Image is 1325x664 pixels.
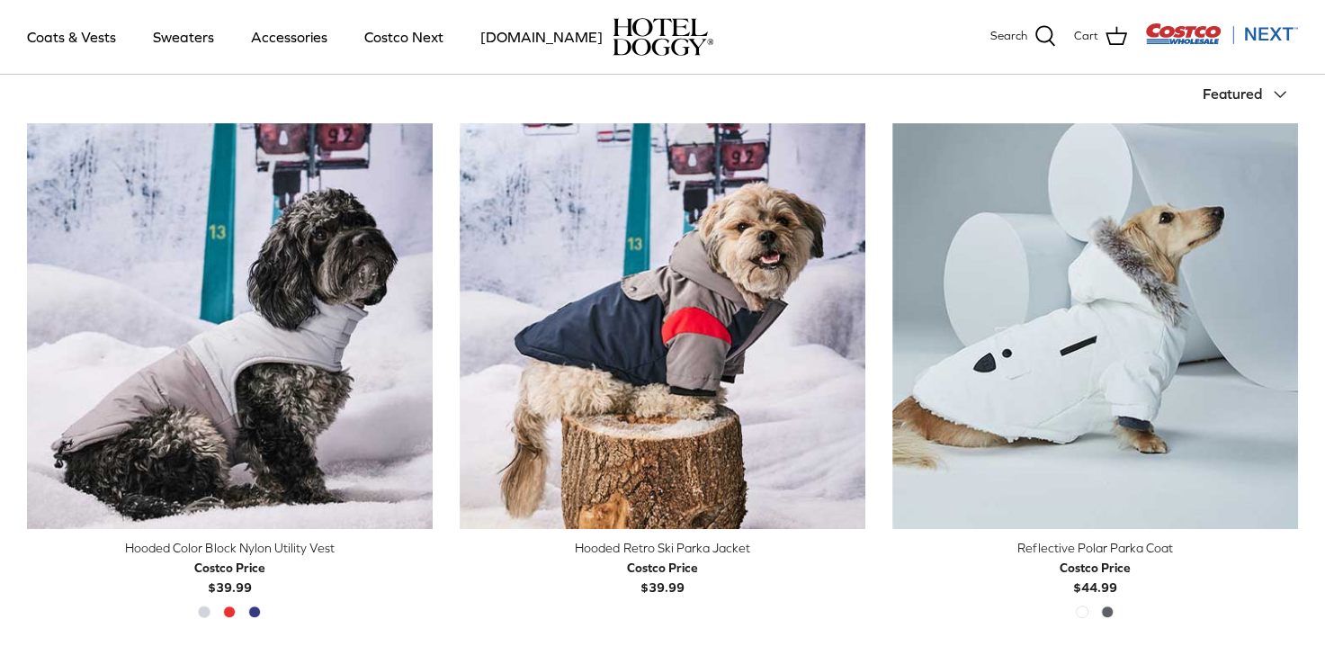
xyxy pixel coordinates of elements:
div: Costco Price [1060,558,1131,578]
a: Hooded Color Block Nylon Utility Vest [27,123,433,529]
a: Hooded Retro Ski Parka Jacket Costco Price$39.99 [460,538,865,598]
a: Search [990,25,1056,49]
b: $44.99 [1060,558,1131,595]
a: Visit Costco Next [1145,34,1298,48]
div: Hooded Retro Ski Parka Jacket [460,538,865,558]
a: hoteldoggy.com hoteldoggycom [613,18,713,56]
a: Accessories [235,6,344,67]
div: Costco Price [194,558,265,578]
a: Reflective Polar Parka Coat Costco Price$44.99 [892,538,1298,598]
a: Costco Next [348,6,460,67]
span: Search [990,27,1027,46]
a: Hooded Retro Ski Parka Jacket [460,123,865,529]
a: Cart [1074,25,1127,49]
img: hoteldoggycom [613,18,713,56]
span: Featured [1203,85,1262,102]
img: Costco Next [1145,22,1298,45]
b: $39.99 [627,558,698,595]
a: [DOMAIN_NAME] [464,6,619,67]
a: Coats & Vests [11,6,132,67]
span: Cart [1074,27,1098,46]
a: Reflective Polar Parka Coat [892,123,1298,529]
div: Costco Price [627,558,698,578]
div: Reflective Polar Parka Coat [892,538,1298,558]
button: Featured [1203,75,1298,114]
a: Hooded Color Block Nylon Utility Vest Costco Price$39.99 [27,538,433,598]
div: Hooded Color Block Nylon Utility Vest [27,538,433,558]
a: Sweaters [137,6,230,67]
b: $39.99 [194,558,265,595]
